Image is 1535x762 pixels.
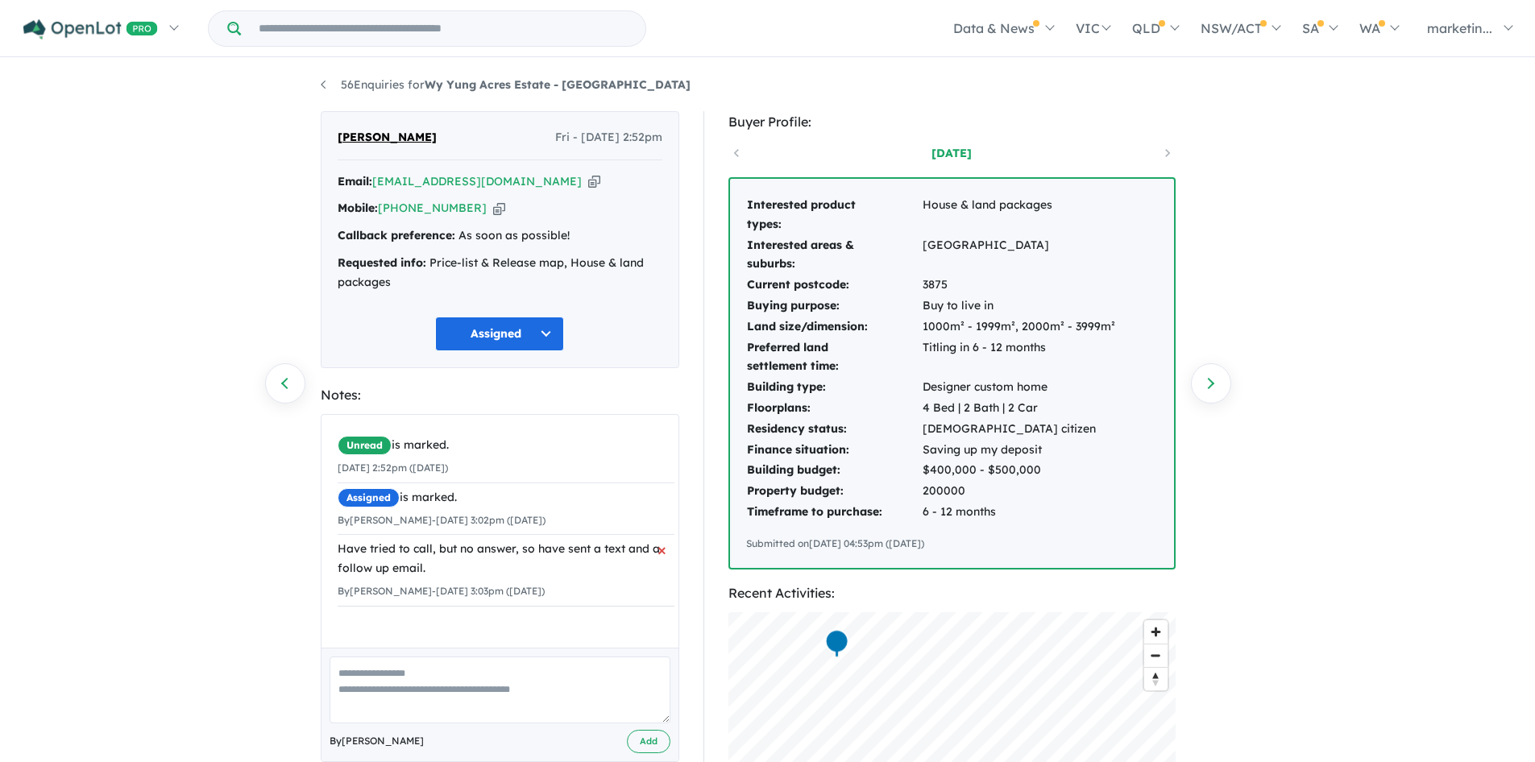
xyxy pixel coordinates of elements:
[922,398,1116,419] td: 4 Bed | 2 Bath | 2 Car
[922,338,1116,378] td: Titling in 6 - 12 months
[321,384,679,406] div: Notes:
[1144,668,1168,690] span: Reset bearing to north
[658,535,666,565] span: ×
[824,628,848,658] div: Map marker
[338,226,662,246] div: As soon as possible!
[746,296,922,317] td: Buying purpose:
[922,377,1116,398] td: Designer custom home
[922,419,1116,440] td: [DEMOGRAPHIC_DATA] citizen
[588,173,600,190] button: Copy
[746,460,922,481] td: Building budget:
[338,128,437,147] span: [PERSON_NAME]
[372,174,582,188] a: [EMAIL_ADDRESS][DOMAIN_NAME]
[1144,620,1168,644] button: Zoom in
[922,440,1116,461] td: Saving up my deposit
[338,488,674,507] div: is marked.
[23,19,158,39] img: Openlot PRO Logo White
[425,77,691,92] strong: Wy Yung Acres Estate - [GEOGRAPHIC_DATA]
[922,481,1116,502] td: 200000
[746,317,922,338] td: Land size/dimension:
[493,200,505,217] button: Copy
[321,77,691,92] a: 56Enquiries forWy Yung Acres Estate - [GEOGRAPHIC_DATA]
[338,540,674,578] div: Have tried to call, but no answer, so have sent a text and a follow up email.
[746,275,922,296] td: Current postcode:
[746,338,922,378] td: Preferred land settlement time:
[1144,644,1168,667] button: Zoom out
[338,488,400,507] span: Assigned
[338,201,378,215] strong: Mobile:
[435,317,564,351] button: Assigned
[746,377,922,398] td: Building type:
[922,317,1116,338] td: 1000m² - 1999m², 2000m² - 3999m²
[338,462,448,474] small: [DATE] 2:52pm ([DATE])
[338,228,455,242] strong: Callback preference:
[746,440,922,461] td: Finance situation:
[338,254,662,292] div: Price-list & Release map, House & land packages
[338,436,674,455] div: is marked.
[244,11,642,46] input: Try estate name, suburb, builder or developer
[330,733,424,749] span: By [PERSON_NAME]
[1144,667,1168,690] button: Reset bearing to north
[922,195,1116,235] td: House & land packages
[746,195,922,235] td: Interested product types:
[1427,20,1492,36] span: marketin...
[338,436,392,455] span: Unread
[922,275,1116,296] td: 3875
[922,296,1116,317] td: Buy to live in
[922,502,1116,523] td: 6 - 12 months
[728,111,1176,133] div: Buyer Profile:
[338,585,545,597] small: By [PERSON_NAME] - [DATE] 3:03pm ([DATE])
[338,174,372,188] strong: Email:
[746,502,922,523] td: Timeframe to purchase:
[746,419,922,440] td: Residency status:
[746,536,1158,552] div: Submitted on [DATE] 04:53pm ([DATE])
[338,255,426,270] strong: Requested info:
[321,76,1215,95] nav: breadcrumb
[378,201,487,215] a: [PHONE_NUMBER]
[728,582,1176,604] div: Recent Activities:
[1144,644,1168,667] span: Zoom out
[883,145,1020,161] a: [DATE]
[746,481,922,502] td: Property budget:
[922,235,1116,275] td: [GEOGRAPHIC_DATA]
[555,128,662,147] span: Fri - [DATE] 2:52pm
[922,460,1116,481] td: $400,000 - $500,000
[746,398,922,419] td: Floorplans:
[746,235,922,275] td: Interested areas & suburbs:
[627,730,670,753] button: Add
[338,514,546,526] small: By [PERSON_NAME] - [DATE] 3:02pm ([DATE])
